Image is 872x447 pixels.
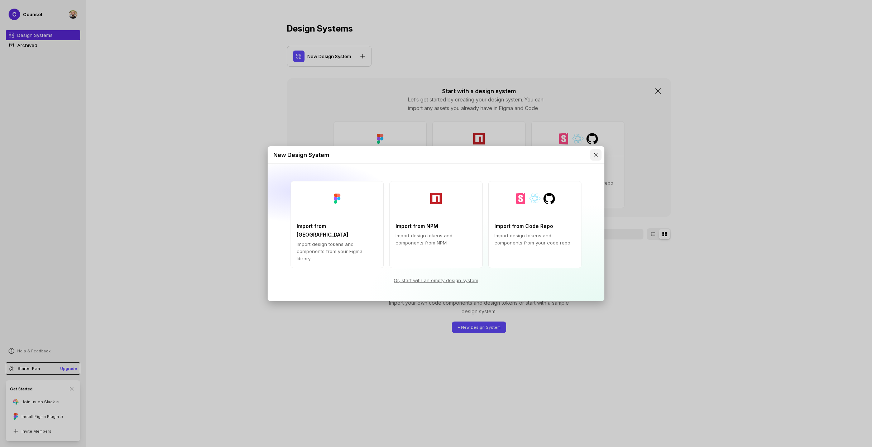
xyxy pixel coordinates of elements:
p: Import from [GEOGRAPHIC_DATA] [297,222,378,239]
p: Import from Code Repo [494,222,553,230]
p: Import design tokens and components from your Figma library [297,241,378,262]
p: Import design tokens and components from your code repo [494,232,575,246]
p: Import design tokens and components from NPM [396,232,476,246]
a: Or, start with an empty design system [285,277,587,284]
p: Import from NPM [396,222,438,230]
p: New Design System [273,151,329,159]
